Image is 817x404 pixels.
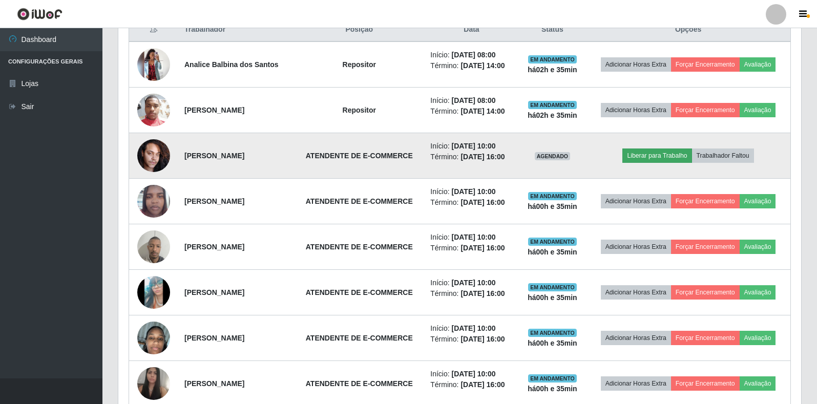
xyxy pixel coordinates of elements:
[137,179,170,223] img: 1750014841176.jpeg
[184,60,279,69] strong: Analice Balbina dos Santos
[430,60,512,71] li: Término:
[460,153,505,161] time: [DATE] 16:00
[671,103,740,117] button: Forçar Encerramento
[519,18,586,42] th: Status
[601,285,671,300] button: Adicionar Horas Extra
[740,376,776,391] button: Avaliação
[306,288,413,296] strong: ATENDENTE DE E-COMMERCE
[601,376,671,391] button: Adicionar Horas Extra
[671,194,740,208] button: Forçar Encerramento
[343,60,376,69] strong: Repositor
[430,334,512,345] li: Término:
[528,283,577,291] span: EM ANDAMENTO
[430,379,512,390] li: Término:
[184,106,244,114] strong: [PERSON_NAME]
[528,374,577,382] span: EM ANDAMENTO
[671,285,740,300] button: Forçar Encerramento
[671,57,740,72] button: Forçar Encerramento
[528,238,577,246] span: EM ANDAMENTO
[460,335,505,343] time: [DATE] 16:00
[430,369,512,379] li: Início:
[671,376,740,391] button: Forçar Encerramento
[430,232,512,243] li: Início:
[343,106,376,114] strong: Repositor
[692,148,754,163] button: Trabalhador Faltou
[740,331,776,345] button: Avaliação
[528,111,577,119] strong: há 02 h e 35 min
[294,18,424,42] th: Posição
[528,339,577,347] strong: há 00 h e 35 min
[601,57,671,72] button: Adicionar Horas Extra
[184,379,244,388] strong: [PERSON_NAME]
[460,107,505,115] time: [DATE] 14:00
[184,288,244,296] strong: [PERSON_NAME]
[528,66,577,74] strong: há 02 h e 35 min
[17,8,62,20] img: CoreUI Logo
[430,197,512,208] li: Término:
[452,324,496,332] time: [DATE] 10:00
[306,243,413,251] strong: ATENDENTE DE E-COMMERCE
[452,187,496,196] time: [DATE] 10:00
[528,192,577,200] span: EM ANDAMENTO
[430,95,512,106] li: Início:
[452,370,496,378] time: [DATE] 10:00
[740,194,776,208] button: Avaliação
[460,198,505,206] time: [DATE] 16:00
[430,106,512,117] li: Término:
[430,278,512,288] li: Início:
[184,243,244,251] strong: [PERSON_NAME]
[528,101,577,109] span: EM ANDAMENTO
[740,285,776,300] button: Avaliação
[586,18,790,42] th: Opções
[671,240,740,254] button: Forçar Encerramento
[306,379,413,388] strong: ATENDENTE DE E-COMMERCE
[460,380,505,389] time: [DATE] 16:00
[452,279,496,287] time: [DATE] 10:00
[452,96,496,104] time: [DATE] 08:00
[430,288,512,299] li: Término:
[528,385,577,393] strong: há 00 h e 35 min
[137,48,170,81] img: 1750188779989.jpeg
[452,51,496,59] time: [DATE] 08:00
[137,225,170,268] img: 1754024702641.jpeg
[430,323,512,334] li: Início:
[306,334,413,342] strong: ATENDENTE DE E-COMMERCE
[528,329,577,337] span: EM ANDAMENTO
[740,103,776,117] button: Avaliação
[430,243,512,253] li: Término:
[601,103,671,117] button: Adicionar Horas Extra
[430,141,512,152] li: Início:
[306,152,413,160] strong: ATENDENTE DE E-COMMERCE
[178,18,294,42] th: Trabalhador
[184,197,244,205] strong: [PERSON_NAME]
[430,186,512,197] li: Início:
[137,134,170,177] img: 1753013551343.jpeg
[671,331,740,345] button: Forçar Encerramento
[460,61,505,70] time: [DATE] 14:00
[184,152,244,160] strong: [PERSON_NAME]
[740,57,776,72] button: Avaliação
[622,148,692,163] button: Liberar para Trabalho
[452,142,496,150] time: [DATE] 10:00
[528,293,577,302] strong: há 00 h e 35 min
[460,244,505,252] time: [DATE] 16:00
[430,50,512,60] li: Início:
[528,55,577,63] span: EM ANDAMENTO
[460,289,505,297] time: [DATE] 16:00
[137,309,170,367] img: 1755386143751.jpeg
[424,18,518,42] th: Data
[137,256,170,329] img: 1755380382994.jpeg
[535,152,571,160] span: AGENDADO
[528,248,577,256] strong: há 00 h e 35 min
[137,88,170,132] img: 1754944284584.jpeg
[528,202,577,210] strong: há 00 h e 35 min
[452,233,496,241] time: [DATE] 10:00
[601,194,671,208] button: Adicionar Horas Extra
[184,334,244,342] strong: [PERSON_NAME]
[740,240,776,254] button: Avaliação
[601,240,671,254] button: Adicionar Horas Extra
[306,197,413,205] strong: ATENDENTE DE E-COMMERCE
[430,152,512,162] li: Término:
[601,331,671,345] button: Adicionar Horas Extra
